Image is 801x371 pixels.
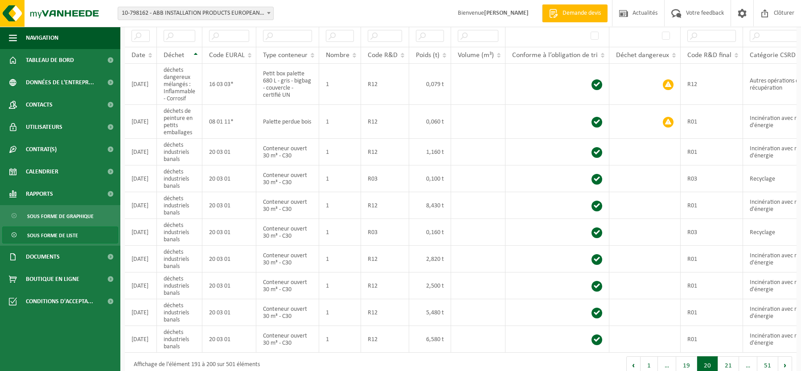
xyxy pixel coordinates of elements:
[202,326,256,353] td: 20 03 01
[409,64,451,105] td: 0,079 t
[125,326,157,353] td: [DATE]
[361,219,409,246] td: R03
[409,219,451,246] td: 0,160 t
[125,272,157,299] td: [DATE]
[164,52,184,59] span: Déchet
[202,246,256,272] td: 20 03 01
[409,139,451,165] td: 1,160 t
[157,139,202,165] td: déchets industriels banals
[157,246,202,272] td: déchets industriels banals
[409,299,451,326] td: 5,480 t
[157,64,202,105] td: déchets dangereux mélangés : Inflammable - Corrosif
[687,52,731,59] span: Code R&D final
[681,192,743,219] td: R01
[256,246,319,272] td: Conteneur ouvert 30 m³ - C30
[125,192,157,219] td: [DATE]
[361,165,409,192] td: R03
[560,9,603,18] span: Demande devis
[125,105,157,139] td: [DATE]
[319,192,361,219] td: 1
[26,116,62,138] span: Utilisateurs
[256,192,319,219] td: Conteneur ouvert 30 m³ - C30
[319,246,361,272] td: 1
[202,219,256,246] td: 20 03 01
[361,299,409,326] td: R12
[27,208,94,225] span: Sous forme de graphique
[26,183,53,205] span: Rapports
[26,290,93,313] span: Conditions d'accepta...
[681,139,743,165] td: R01
[319,165,361,192] td: 1
[256,326,319,353] td: Conteneur ouvert 30 m³ - C30
[681,165,743,192] td: R03
[256,272,319,299] td: Conteneur ouvert 30 m³ - C30
[157,165,202,192] td: déchets industriels banals
[319,139,361,165] td: 1
[27,227,78,244] span: Sous forme de liste
[125,299,157,326] td: [DATE]
[157,326,202,353] td: déchets industriels banals
[681,272,743,299] td: R01
[209,52,245,59] span: Code EURAL
[326,52,349,59] span: Nombre
[542,4,608,22] a: Demande devis
[118,7,274,20] span: 10-798162 - ABB INSTALLATION PRODUCTS EUROPEAN CENTRE SA - HOUDENG-GOEGNIES
[409,246,451,272] td: 2,820 t
[319,326,361,353] td: 1
[681,64,743,105] td: R12
[256,165,319,192] td: Conteneur ouvert 30 m³ - C30
[26,49,74,71] span: Tableau de bord
[361,105,409,139] td: R12
[157,219,202,246] td: déchets industriels banals
[26,71,94,94] span: Données de l'entrepr...
[409,105,451,139] td: 0,060 t
[202,64,256,105] td: 16 03 03*
[118,7,273,20] span: 10-798162 - ABB INSTALLATION PRODUCTS EUROPEAN CENTRE SA - HOUDENG-GOEGNIES
[2,227,118,243] a: Sous forme de liste
[125,64,157,105] td: [DATE]
[361,139,409,165] td: R12
[26,161,58,183] span: Calendrier
[256,299,319,326] td: Conteneur ouvert 30 m³ - C30
[681,105,743,139] td: R01
[319,64,361,105] td: 1
[681,299,743,326] td: R01
[409,192,451,219] td: 8,430 t
[368,52,398,59] span: Code R&D
[26,94,53,116] span: Contacts
[681,219,743,246] td: R03
[202,192,256,219] td: 20 03 01
[319,105,361,139] td: 1
[131,52,145,59] span: Date
[202,105,256,139] td: 08 01 11*
[125,246,157,272] td: [DATE]
[157,272,202,299] td: déchets industriels banals
[319,219,361,246] td: 1
[256,139,319,165] td: Conteneur ouvert 30 m³ - C30
[512,52,598,59] span: Conforme à l’obligation de tri
[361,192,409,219] td: R12
[125,165,157,192] td: [DATE]
[26,268,79,290] span: Boutique en ligne
[361,64,409,105] td: R12
[409,165,451,192] td: 0,100 t
[2,207,118,224] a: Sous forme de graphique
[256,219,319,246] td: Conteneur ouvert 30 m³ - C30
[319,299,361,326] td: 1
[616,52,669,59] span: Déchet dangereux
[202,299,256,326] td: 20 03 01
[361,246,409,272] td: R12
[202,165,256,192] td: 20 03 01
[681,246,743,272] td: R01
[202,139,256,165] td: 20 03 01
[125,139,157,165] td: [DATE]
[26,246,60,268] span: Documents
[256,64,319,105] td: Petit box palette 680 L - gris - bigbag - couvercle - certifié UN
[681,326,743,353] td: R01
[26,27,58,49] span: Navigation
[484,10,529,16] strong: [PERSON_NAME]
[458,52,494,59] span: Volume (m³)
[416,52,440,59] span: Poids (t)
[157,299,202,326] td: déchets industriels banals
[263,52,308,59] span: Type conteneur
